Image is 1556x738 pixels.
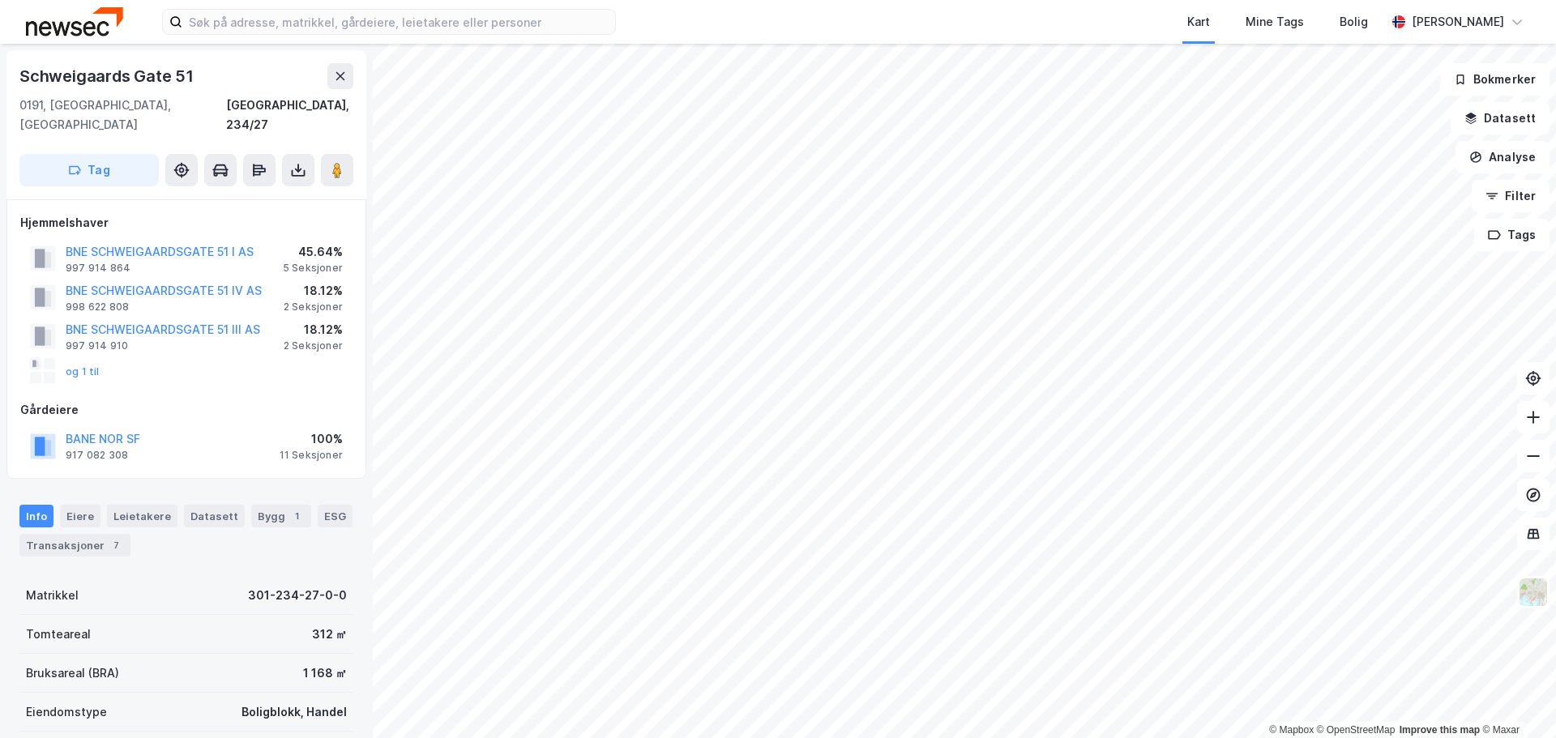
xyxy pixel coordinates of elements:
div: Datasett [184,505,245,527]
button: Tags [1474,219,1550,251]
div: Matrikkel [26,586,79,605]
div: 18.12% [284,320,343,339]
div: 11 Seksjoner [280,449,343,462]
div: Kart [1187,12,1210,32]
a: Mapbox [1269,724,1314,736]
button: Tag [19,154,159,186]
div: Hjemmelshaver [20,213,353,232]
div: 2 Seksjoner [284,339,343,352]
div: 1 [289,508,305,524]
div: Info [19,505,53,527]
div: 301-234-27-0-0 [248,586,347,605]
button: Analyse [1456,141,1550,173]
div: Eiendomstype [26,702,107,722]
a: Improve this map [1400,724,1480,736]
div: ESG [318,505,353,527]
button: Filter [1472,180,1550,212]
iframe: Chat Widget [1475,660,1556,738]
div: 997 914 864 [66,262,130,275]
button: Bokmerker [1440,63,1550,96]
div: Gårdeiere [20,400,353,420]
a: OpenStreetMap [1317,724,1396,736]
div: Leietakere [107,505,177,527]
div: 100% [280,429,343,449]
div: Bolig [1340,12,1368,32]
div: 5 Seksjoner [283,262,343,275]
div: 312 ㎡ [312,625,347,644]
div: Mine Tags [1246,12,1304,32]
div: 1 168 ㎡ [303,663,347,683]
div: 917 082 308 [66,449,128,462]
img: Z [1518,577,1549,608]
div: [PERSON_NAME] [1412,12,1504,32]
img: newsec-logo.f6e21ccffca1b3a03d2d.png [26,7,123,36]
div: [GEOGRAPHIC_DATA], 234/27 [226,96,353,134]
button: Datasett [1451,102,1550,134]
div: 0191, [GEOGRAPHIC_DATA], [GEOGRAPHIC_DATA] [19,96,226,134]
div: Schweigaards Gate 51 [19,63,197,89]
div: Bruksareal (BRA) [26,663,119,683]
div: Bygg [251,505,311,527]
div: 7 [108,537,124,553]
div: 18.12% [284,281,343,301]
div: 997 914 910 [66,339,128,352]
div: 45.64% [283,242,343,262]
div: 2 Seksjoner [284,301,343,314]
div: Tomteareal [26,625,91,644]
div: Boligblokk, Handel [242,702,347,722]
div: 998 622 808 [66,301,129,314]
input: Søk på adresse, matrikkel, gårdeiere, leietakere eller personer [182,10,615,34]
div: Transaksjoner [19,534,130,557]
div: Eiere [60,505,100,527]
